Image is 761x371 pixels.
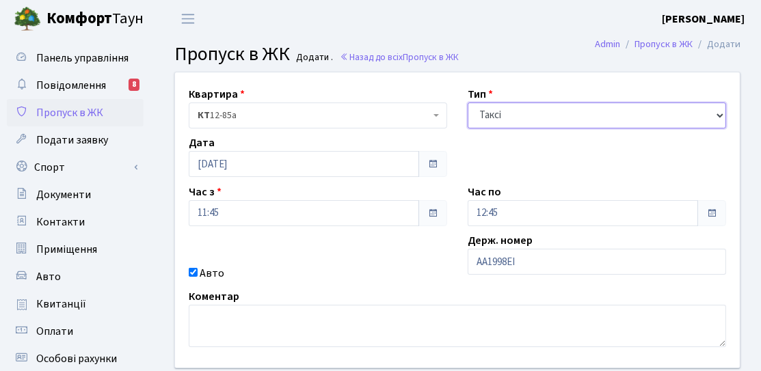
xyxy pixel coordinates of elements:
label: Авто [200,265,224,281]
a: [PERSON_NAME] [662,11,745,27]
div: 8 [129,79,139,91]
a: Назад до всіхПропуск в ЖК [340,51,459,64]
span: Документи [36,187,91,202]
label: Час з [189,184,222,200]
a: Приміщення [7,236,144,263]
span: <b>КТ</b>&nbsp;&nbsp;&nbsp;&nbsp;12-85а [198,109,430,122]
b: Комфорт [46,8,112,29]
a: Подати заявку [7,126,144,154]
a: Пропуск в ЖК [635,37,693,51]
small: Додати . [294,52,334,64]
input: AA0001AA [468,249,726,275]
a: Квитанції [7,290,144,318]
span: Панель управління [36,51,129,66]
span: Контакти [36,215,85,230]
button: Переключити навігацію [171,8,205,30]
a: Admin [595,37,620,51]
span: <b>КТ</b>&nbsp;&nbsp;&nbsp;&nbsp;12-85а [189,102,447,128]
label: Держ. номер [468,232,533,249]
a: Контакти [7,208,144,236]
a: Оплати [7,318,144,345]
a: Повідомлення8 [7,72,144,99]
span: Авто [36,269,61,284]
a: Пропуск в ЖК [7,99,144,126]
span: Особові рахунки [36,351,117,366]
span: Квитанції [36,297,86,312]
span: Таун [46,8,144,31]
span: Оплати [36,324,73,339]
span: Пропуск в ЖК [174,40,290,68]
label: Час по [468,184,501,200]
label: Коментар [189,288,239,305]
span: Пропуск в ЖК [36,105,103,120]
span: Подати заявку [36,133,108,148]
label: Дата [189,135,215,151]
a: Авто [7,263,144,290]
label: Тип [468,86,493,102]
a: Панель управління [7,44,144,72]
label: Квартира [189,86,245,102]
b: [PERSON_NAME] [662,12,745,27]
img: logo.png [14,5,41,33]
a: Документи [7,181,144,208]
span: Приміщення [36,242,97,257]
li: Додати [693,37,740,52]
b: КТ [198,109,210,122]
span: Пропуск в ЖК [403,51,459,64]
a: Спорт [7,154,144,181]
nav: breadcrumb [574,30,761,59]
span: Повідомлення [36,78,106,93]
